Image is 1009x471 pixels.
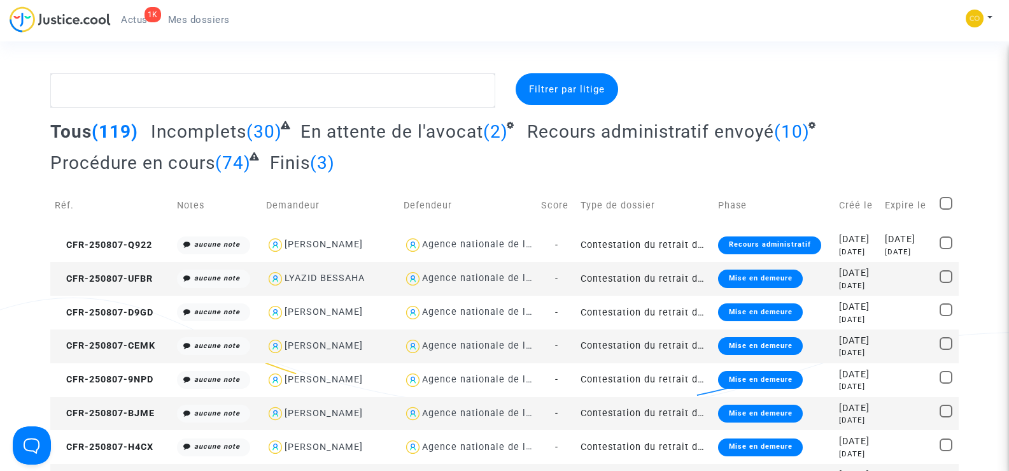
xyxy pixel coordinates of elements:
i: aucune note [194,375,240,384]
div: [DATE] [839,266,876,280]
span: (30) [246,121,282,142]
img: icon-user.svg [266,270,285,288]
span: - [555,307,558,318]
span: Tous [50,121,92,142]
div: Mise en demeure [718,270,802,287]
span: - [555,408,558,419]
span: (119) [92,121,138,142]
div: [PERSON_NAME] [285,307,363,317]
div: [DATE] [839,381,876,392]
span: Incomplets [151,121,246,142]
div: Agence nationale de l'habitat [422,408,562,419]
div: [DATE] [839,300,876,314]
img: 84a266a8493598cb3cce1313e02c3431 [966,10,984,27]
div: [DATE] [839,280,876,291]
td: Contestation du retrait de [PERSON_NAME] par l'ANAH (mandataire) [576,228,714,262]
div: [DATE] [839,247,876,257]
i: aucune note [194,240,240,249]
span: CFR-250807-Q922 [55,240,152,250]
td: Contestation du retrait de [PERSON_NAME] par l'ANAH (mandataire) [576,430,714,464]
div: LYAZID BESSAHA [285,273,365,284]
td: Demandeur [262,183,399,228]
div: [PERSON_NAME] [285,442,363,453]
i: aucune note [194,409,240,417]
div: [DATE] [839,368,876,382]
i: aucune note [194,274,240,282]
span: CFR-250807-CEMK [55,340,155,351]
img: icon-user.svg [404,337,422,356]
span: - [555,240,558,250]
span: - [555,374,558,385]
div: Agence nationale de l'habitat [422,340,562,351]
div: [DATE] [839,347,876,358]
img: icon-user.svg [266,371,285,389]
div: Mise en demeure [718,438,802,456]
span: Actus [121,14,148,25]
span: (2) [483,121,508,142]
span: CFR-250807-UFBR [55,273,153,284]
td: Score [537,183,576,228]
span: Finis [270,152,310,173]
div: Recours administratif [718,236,821,254]
i: aucune note [194,442,240,451]
img: icon-user.svg [266,438,285,456]
span: (10) [774,121,810,142]
i: aucune note [194,308,240,316]
div: [DATE] [839,334,876,348]
img: icon-user.svg [404,236,422,254]
div: Agence nationale de l'habitat [422,442,562,453]
div: [PERSON_NAME] [285,340,363,351]
span: Mes dossiers [168,14,230,25]
td: Contestation du retrait de [PERSON_NAME] par l'ANAH (mandataire) [576,363,714,397]
td: Contestation du retrait de [PERSON_NAME] par l'ANAH (mandataire) [576,296,714,330]
span: CFR-250807-BJME [55,408,155,419]
div: [DATE] [839,449,876,460]
a: Mes dossiers [158,10,240,29]
i: aucune note [194,342,240,350]
td: Créé le [835,183,880,228]
td: Notes [173,183,262,228]
img: icon-user.svg [266,405,285,423]
img: icon-user.svg [404,405,422,423]
span: CFR-250807-H4CX [55,442,153,453]
span: - [555,273,558,284]
img: icon-user.svg [266,236,285,254]
div: 1K [145,7,161,22]
div: [DATE] [839,435,876,449]
span: Procédure en cours [50,152,215,173]
img: icon-user.svg [404,371,422,389]
div: [DATE] [885,247,930,257]
div: Mise en demeure [718,337,802,355]
img: icon-user.svg [404,438,422,456]
td: Contestation du retrait de [PERSON_NAME] par l'ANAH (mandataire) [576,397,714,431]
div: Mise en demeure [718,371,802,389]
div: [DATE] [885,233,930,247]
td: Phase [714,183,835,228]
div: Mise en demeure [718,303,802,321]
img: icon-user.svg [266,337,285,356]
td: Type de dossier [576,183,714,228]
div: [DATE] [839,233,876,247]
span: - [555,340,558,351]
img: icon-user.svg [404,303,422,322]
span: (3) [310,152,335,173]
div: [DATE] [839,314,876,325]
td: Réf. [50,183,172,228]
span: - [555,442,558,453]
td: Defendeur [399,183,537,228]
div: Agence nationale de l'habitat [422,273,562,284]
td: Contestation du retrait de [PERSON_NAME] par l'ANAH (mandataire) [576,262,714,296]
span: Recours administratif envoyé [527,121,774,142]
td: Expire le [880,183,935,228]
div: [PERSON_NAME] [285,408,363,419]
span: En attente de l'avocat [300,121,483,142]
div: [DATE] [839,402,876,416]
div: [PERSON_NAME] [285,239,363,250]
div: Agence nationale de l'habitat [422,307,562,317]
span: CFR-250807-9NPD [55,374,153,385]
div: Agence nationale de l'habitat [422,374,562,385]
img: icon-user.svg [404,270,422,288]
span: Filtrer par litige [529,83,605,95]
span: (74) [215,152,251,173]
img: jc-logo.svg [10,6,111,33]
